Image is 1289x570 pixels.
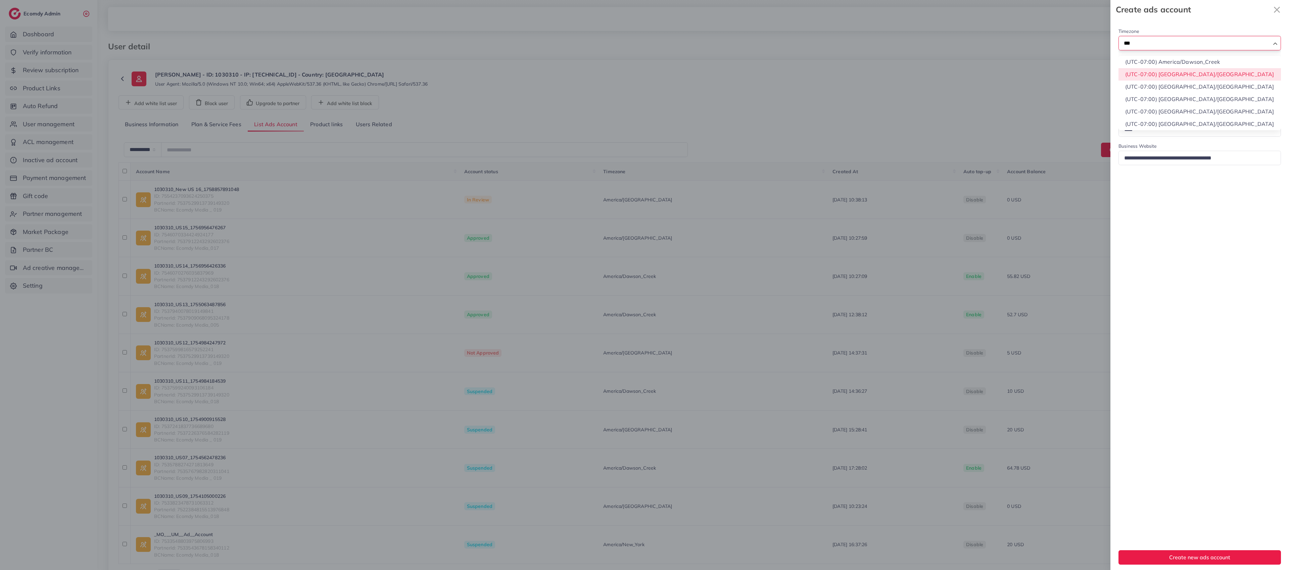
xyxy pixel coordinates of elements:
strong: Create ads account [1116,4,1270,15]
li: (UTC-07:00) [GEOGRAPHIC_DATA]/[GEOGRAPHIC_DATA] [1118,93,1281,105]
input: Search for option [1121,38,1270,49]
li: (UTC-07:00) America/Dawson_Creek [1118,56,1281,68]
button: Close [1270,3,1284,16]
div: Search for option [1118,36,1281,50]
li: (UTC-07:00) [GEOGRAPHIC_DATA]/[GEOGRAPHIC_DATA] [1118,118,1281,130]
button: Create new ads account [1118,550,1281,565]
label: Business Website [1118,143,1157,149]
li: (UTC-07:00) [GEOGRAPHIC_DATA]/[GEOGRAPHIC_DATA] [1118,68,1281,81]
svg: x [1270,3,1284,16]
li: (UTC-07:00) [GEOGRAPHIC_DATA]/[GEOGRAPHIC_DATA] [1118,105,1281,118]
label: Timezone [1118,28,1139,35]
li: (UTC-07:00) [GEOGRAPHIC_DATA]/[GEOGRAPHIC_DATA] [1118,81,1281,93]
span: Create new ads account [1169,554,1230,561]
